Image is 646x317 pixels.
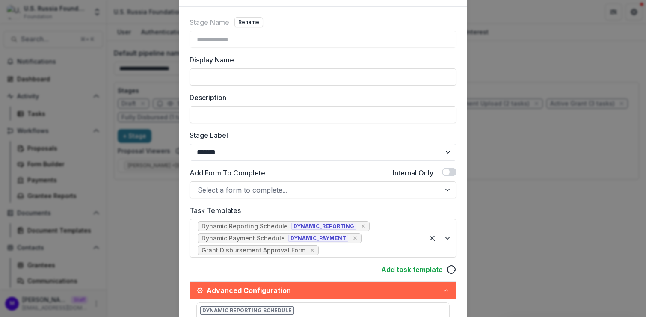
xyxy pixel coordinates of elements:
div: Dynamic Payment Schedule [202,235,285,242]
button: Advanced Configuration [190,282,456,299]
div: Remove [object Object] [308,246,317,255]
div: Remove [object Object] [351,234,359,243]
a: Add task template [381,264,443,275]
label: Display Name [190,55,451,65]
label: Description [190,92,451,103]
span: DYNAMIC_PAYMENT [288,235,348,242]
span: DYNAMIC_REPORTING [291,223,356,230]
div: Dynamic Reporting Schedule [202,223,288,230]
label: Task Templates [190,205,451,216]
span: Advanced Configuration [207,285,443,296]
svg: reload [446,264,456,275]
label: Internal Only [393,168,433,178]
div: Remove [object Object] [359,222,367,231]
div: Grant Disbursement Approval Form [202,247,305,254]
div: Clear selected options [425,231,439,245]
label: Stage Label [190,130,451,140]
span: Dynamic Reporting Schedule [200,306,294,315]
button: Rename [234,17,263,27]
label: Add Form To Complete [190,168,265,178]
label: Stage Name [190,17,229,27]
